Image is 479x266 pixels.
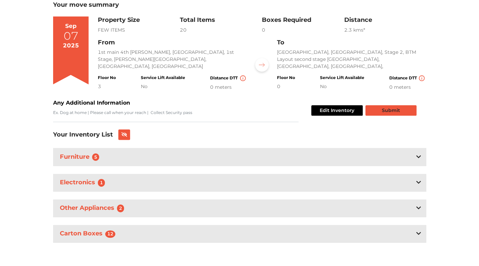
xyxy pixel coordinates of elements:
[277,83,295,90] div: 0
[311,105,363,116] button: Edit Inventory
[277,75,295,80] h4: Floor No
[63,41,79,50] div: 2025
[210,84,247,91] div: 0 meters
[180,16,262,24] h3: Total Items
[65,22,77,31] div: Sep
[58,152,104,162] h3: Furniture
[389,84,426,91] div: 0 meters
[98,27,180,34] div: FEW ITEMS
[210,75,247,81] h4: Distance DTT
[365,105,416,116] button: Submit
[344,27,426,34] div: 2.3 km s*
[344,16,426,24] h3: Distance
[53,131,113,139] h3: Your Inventory List
[320,83,364,90] div: No
[180,27,262,34] div: 20
[58,229,120,239] h3: Carton Boxes
[277,39,426,46] h3: To
[141,75,185,80] h4: Service Lift Available
[64,31,78,41] div: 07
[117,204,124,212] span: 2
[98,49,247,70] p: 1st main 4th [PERSON_NAME], [GEOGRAPHIC_DATA], 1st Stage, [PERSON_NAME][GEOGRAPHIC_DATA], [GEOGRA...
[389,75,426,81] h4: Distance DTT
[58,203,128,214] h3: Other Appliances
[105,230,116,238] span: 12
[58,178,109,188] h3: Electronics
[262,27,344,34] div: 0
[98,83,116,90] div: 3
[98,39,247,46] h3: From
[262,16,344,24] h3: Boxes Required
[98,75,116,80] h4: Floor No
[92,153,99,161] span: 5
[320,75,364,80] h4: Service Lift Available
[53,1,426,9] h3: Your move summary
[53,100,130,106] b: Any Additional Information
[98,16,180,24] h3: Property Size
[98,179,105,186] span: 1
[141,83,185,90] div: No
[277,49,426,70] p: [GEOGRAPHIC_DATA], [GEOGRAPHIC_DATA], Stage 2, BTM Layout second stage [GEOGRAPHIC_DATA], [GEOGRA...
